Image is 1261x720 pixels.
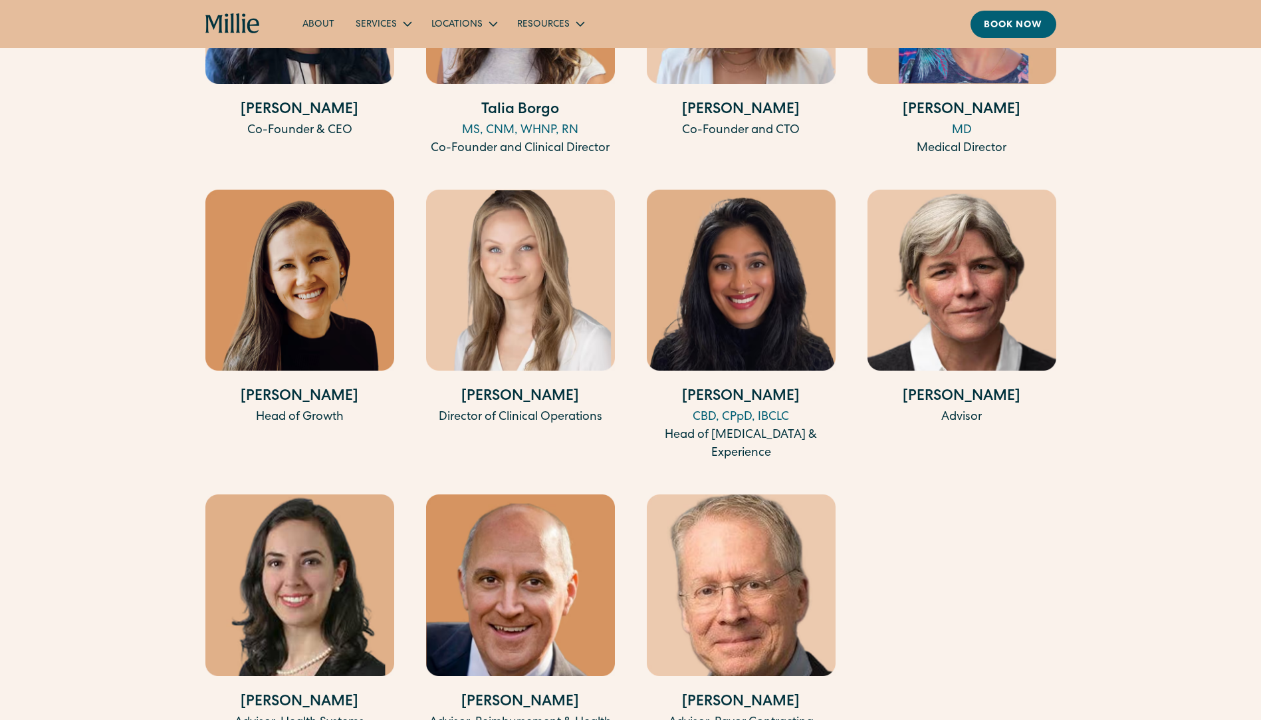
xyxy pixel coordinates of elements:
[647,427,836,462] div: Head of [MEDICAL_DATA] & Experience
[507,13,594,35] div: Resources
[205,692,394,714] h4: [PERSON_NAME]
[867,409,1056,427] div: Advisor
[426,100,615,122] h4: Talia Borgo
[345,13,421,35] div: Services
[647,387,836,409] h4: [PERSON_NAME]
[867,122,1056,140] div: MD
[984,19,1043,33] div: Book now
[205,387,394,409] h4: [PERSON_NAME]
[426,387,615,409] h4: [PERSON_NAME]
[205,409,394,427] div: Head of Growth
[421,13,507,35] div: Locations
[426,409,615,427] div: Director of Clinical Operations
[867,140,1056,158] div: Medical Director
[647,122,836,140] div: Co-Founder and CTO
[205,122,394,140] div: Co-Founder & CEO
[426,140,615,158] div: Co-Founder and Clinical Director
[205,13,261,35] a: home
[647,692,836,714] h4: [PERSON_NAME]
[647,409,836,427] div: CBD, CPpD, IBCLC
[517,18,570,32] div: Resources
[971,11,1056,38] a: Book now
[356,18,397,32] div: Services
[426,122,615,140] div: MS, CNM, WHNP, RN
[205,100,394,122] h4: [PERSON_NAME]
[431,18,483,32] div: Locations
[647,100,836,122] h4: [PERSON_NAME]
[292,13,345,35] a: About
[867,387,1056,409] h4: [PERSON_NAME]
[426,692,615,714] h4: [PERSON_NAME]
[867,100,1056,122] h4: [PERSON_NAME]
